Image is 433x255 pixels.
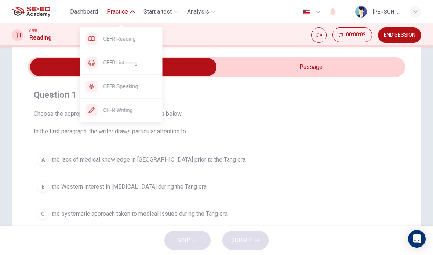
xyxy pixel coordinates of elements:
span: CEFR Speaking [103,82,157,91]
span: Choose the appropriate letter A-D from the options below. In the first paragraph, the writer draw... [34,110,399,136]
h1: Reading [29,33,52,42]
button: Practice [104,5,138,18]
span: Practice [107,7,128,16]
button: Bthe Western interest in [MEDICAL_DATA] during the Tang era. [34,178,399,196]
div: [PERSON_NAME] [373,7,401,16]
img: SE-ED Academy logo [12,4,50,19]
div: C [37,208,49,220]
img: en [302,9,311,15]
span: CEFR Listening [103,58,157,67]
div: Open Intercom Messenger [408,230,426,248]
span: the systematic approach taken to medical issues during the Tang era. [52,210,229,218]
button: Start a test [141,5,181,18]
div: B [37,181,49,193]
span: the Western interest in [MEDICAL_DATA] during the Tang era. [52,182,208,191]
div: Hide [332,27,372,43]
button: Athe lack of medical knowledge in [GEOGRAPHIC_DATA] prior to the Tang era. [34,151,399,169]
span: the lack of medical knowledge in [GEOGRAPHIC_DATA] prior to the Tang era. [52,155,247,164]
button: Analysis [184,5,219,18]
h4: Question 1 [34,89,399,101]
div: CEFR Speaking [80,75,163,98]
img: Profile picture [355,6,367,18]
button: Dashboard [67,5,101,18]
div: A [37,154,49,166]
div: CEFR Listening [80,51,163,74]
div: Mute [311,27,327,43]
div: CEFR Reading [80,27,163,51]
span: Start a test [143,7,172,16]
span: Analysis [187,7,209,16]
div: CEFR Writing [80,99,163,122]
span: Dashboard [70,7,98,16]
a: SE-ED Academy logo [12,4,67,19]
span: END SESSION [384,32,415,38]
button: Cthe systematic approach taken to medical issues during the Tang era. [34,205,399,223]
button: END SESSION [378,27,421,43]
span: CEFR Reading [103,34,157,43]
button: 00:00:09 [332,27,372,42]
span: CEFR [29,28,37,33]
span: 00:00:09 [346,32,366,38]
span: CEFR Writing [103,106,157,115]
